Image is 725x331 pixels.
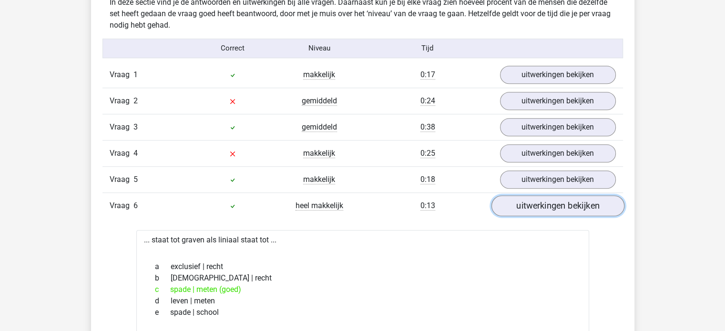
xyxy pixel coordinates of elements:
[500,144,616,162] a: uitwerkingen bekijken
[148,284,578,295] div: spade | meten (goed)
[276,43,363,54] div: Niveau
[110,121,133,133] span: Vraag
[133,201,138,210] span: 6
[296,201,343,211] span: heel makkelijk
[133,96,138,105] span: 2
[420,96,435,106] span: 0:24
[491,195,624,216] a: uitwerkingen bekijken
[133,149,138,158] span: 4
[133,70,138,79] span: 1
[189,43,276,54] div: Correct
[148,307,578,318] div: spade | school
[155,272,171,284] span: b
[110,148,133,159] span: Vraag
[420,175,435,184] span: 0:18
[155,261,171,272] span: a
[420,122,435,132] span: 0:38
[303,175,335,184] span: makkelijk
[303,70,335,80] span: makkelijk
[148,261,578,272] div: exclusief | recht
[110,95,133,107] span: Vraag
[148,295,578,307] div: leven | meten
[155,284,170,295] span: c
[500,171,616,189] a: uitwerkingen bekijken
[500,118,616,136] a: uitwerkingen bekijken
[420,201,435,211] span: 0:13
[303,149,335,158] span: makkelijk
[420,70,435,80] span: 0:17
[133,122,138,131] span: 3
[302,122,337,132] span: gemiddeld
[110,174,133,185] span: Vraag
[362,43,492,54] div: Tijd
[420,149,435,158] span: 0:25
[110,200,133,211] span: Vraag
[500,92,616,110] a: uitwerkingen bekijken
[148,272,578,284] div: [DEMOGRAPHIC_DATA] | recht
[500,66,616,84] a: uitwerkingen bekijken
[110,69,133,80] span: Vraag
[155,295,171,307] span: d
[155,307,170,318] span: e
[302,96,337,106] span: gemiddeld
[133,175,138,184] span: 5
